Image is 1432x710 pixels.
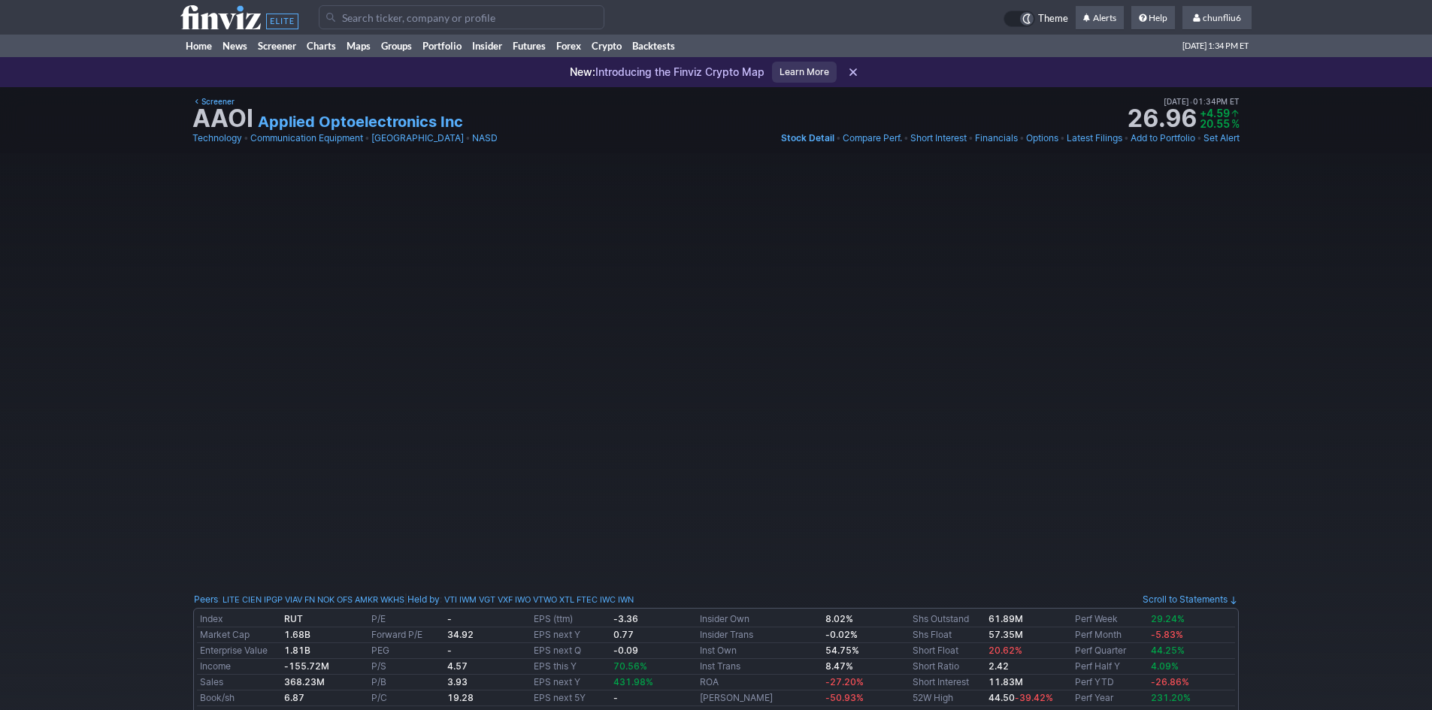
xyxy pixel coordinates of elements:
span: • [244,131,249,146]
a: AMKR [355,592,378,607]
b: -0.09 [613,645,638,656]
a: Futures [507,35,551,57]
a: Latest Filings [1067,131,1122,146]
a: IWM [459,592,477,607]
span: • [904,131,909,146]
span: -27.20% [825,676,864,687]
span: [DATE] 01:34PM ET [1164,95,1240,108]
td: Sales [197,675,281,690]
td: EPS next 5Y [531,690,610,706]
a: FTEC [577,592,598,607]
b: 54.75% [825,645,859,656]
td: Perf YTD [1072,675,1148,690]
b: -155.72M [284,660,329,672]
a: OFS [337,592,353,607]
span: 70.56% [613,660,647,672]
a: VXF [498,592,513,607]
span: chunfliu6 [1203,12,1241,23]
td: Perf Half Y [1072,659,1148,675]
span: -50.93% [825,692,864,703]
a: Groups [376,35,417,57]
span: • [1060,131,1065,146]
b: 6.87 [284,692,304,703]
a: Screener [192,95,235,108]
a: XTL [559,592,574,607]
a: NASD [472,131,498,146]
a: VIAV [285,592,302,607]
a: Forex [551,35,586,57]
span: [DATE] 1:34 PM ET [1182,35,1249,57]
span: Latest Filings [1067,132,1122,144]
b: 44.50 [988,692,1053,703]
td: P/S [368,659,444,675]
h1: AAOI [192,107,253,131]
td: PEG [368,643,444,659]
span: • [365,131,370,146]
a: WKHS [380,592,404,607]
a: Help [1131,6,1175,30]
td: EPS this Y [531,659,610,675]
b: -3.36 [613,613,638,624]
b: 0.77 [613,629,634,640]
span: Compare Perf. [843,132,902,144]
a: Options [1026,131,1058,146]
td: Perf Year [1072,690,1148,706]
span: 4.09% [1151,660,1179,672]
td: +4.59 [1200,108,1230,119]
b: 11.83M [988,676,1023,687]
span: 20.62% [988,645,1022,656]
a: Theme [1004,11,1068,27]
a: Screener [253,35,301,57]
input: Search [319,5,604,29]
a: Applied Optoelectronics Inc [258,111,463,132]
td: Index [197,612,281,627]
a: Compare Perf. [843,131,902,146]
strong: 26.96 [1127,107,1197,131]
td: Inst Own [697,643,822,659]
a: 2.42 [988,660,1009,672]
td: Book/sh [197,690,281,706]
a: Learn More [772,62,837,83]
td: P/C [368,690,444,706]
td: Income [197,659,281,675]
b: 1.68B [284,629,310,640]
td: Insider Own [697,612,822,627]
span: -5.83% [1151,629,1183,640]
a: chunfliu6 [1182,6,1252,30]
div: : [194,592,404,607]
a: Backtests [627,35,680,57]
a: Short Interest [913,676,969,687]
span: • [1189,97,1193,106]
a: Set Alert [1203,131,1240,146]
td: Forward P/E [368,627,444,643]
td: Perf Quarter [1072,643,1148,659]
b: 368.23M [284,676,325,687]
td: EPS next Q [531,643,610,659]
td: EPS (ttm) [531,612,610,627]
b: 8.02% [825,613,853,624]
td: Insider Trans [697,627,822,643]
span: • [465,131,471,146]
a: LITE [223,592,240,607]
td: [PERSON_NAME] [697,690,822,706]
a: VTI [444,592,457,607]
b: 4.57 [447,660,468,672]
a: Home [180,35,217,57]
a: [GEOGRAPHIC_DATA] [371,131,464,146]
td: % [1230,119,1240,129]
p: Introducing the Finviz Crypto Map [570,65,764,80]
td: 52W High [910,690,985,706]
td: Inst Trans [697,659,822,675]
a: VGT [479,592,495,607]
span: 44.25% [1151,645,1185,656]
span: • [1124,131,1129,146]
td: Market Cap [197,627,281,643]
b: 1.81B [284,645,310,656]
a: IWO [515,592,531,607]
td: EPS next Y [531,627,610,643]
td: ROA [697,675,822,690]
a: Portfolio [417,35,467,57]
span: • [1197,131,1202,146]
a: Insider [467,35,507,57]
